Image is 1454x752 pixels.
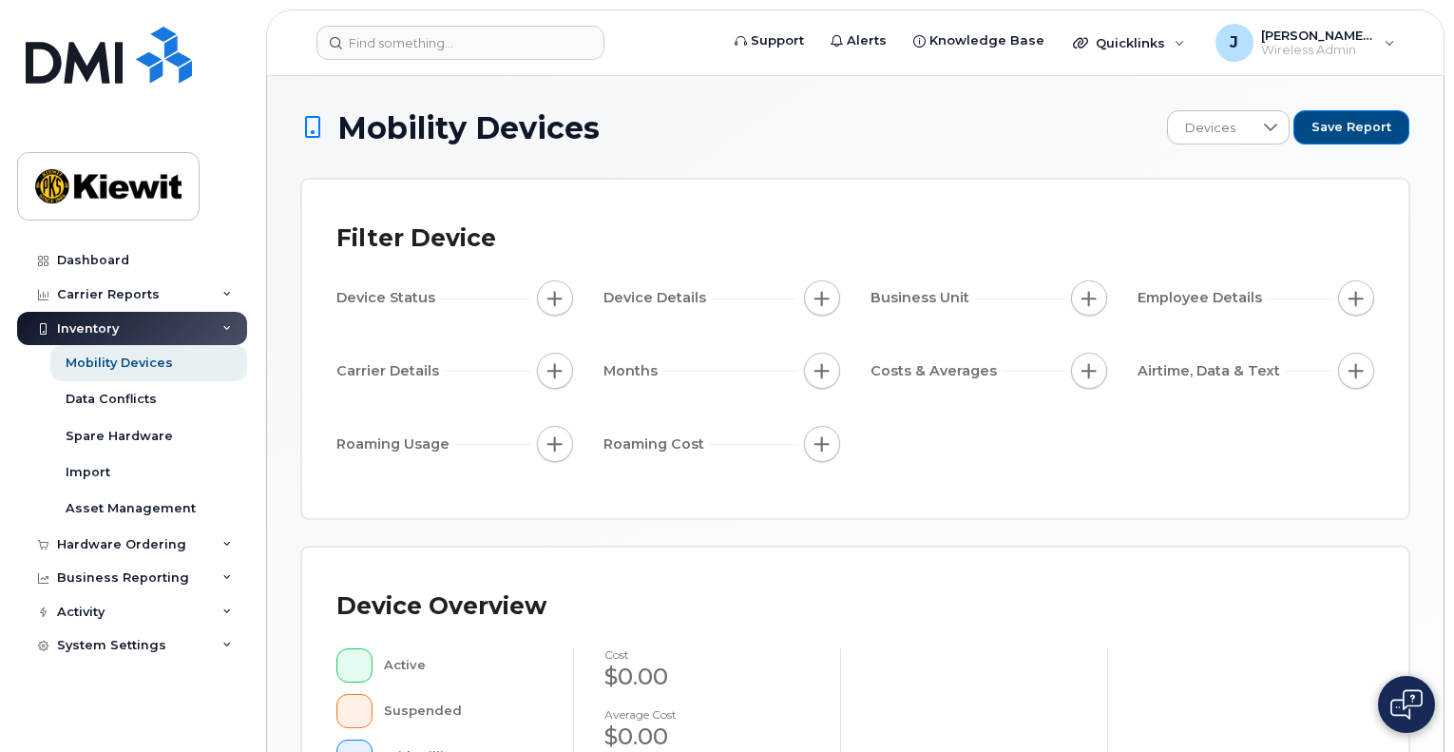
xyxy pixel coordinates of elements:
[604,648,810,661] h4: cost
[1138,361,1286,381] span: Airtime, Data & Text
[336,434,455,454] span: Roaming Usage
[603,434,710,454] span: Roaming Cost
[603,288,712,308] span: Device Details
[870,288,975,308] span: Business Unit
[604,708,810,721] h4: Average cost
[1168,111,1253,145] span: Devices
[336,288,441,308] span: Device Status
[336,361,445,381] span: Carrier Details
[870,361,1003,381] span: Costs & Averages
[1390,689,1423,720] img: Open chat
[384,648,544,683] div: Active
[337,111,600,145] span: Mobility Devices
[604,661,810,693] div: $0.00
[1311,119,1391,136] span: Save Report
[1293,110,1409,145] button: Save Report
[384,694,544,728] div: Suspended
[336,582,546,631] div: Device Overview
[1138,288,1268,308] span: Employee Details
[603,361,663,381] span: Months
[336,214,496,263] div: Filter Device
